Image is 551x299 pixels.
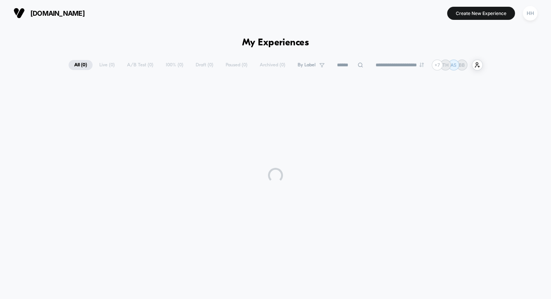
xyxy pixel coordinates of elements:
img: end [419,63,424,67]
img: Visually logo [13,7,25,19]
p: BB [459,62,465,68]
div: HH [523,6,538,21]
div: + 7 [432,60,443,70]
button: Create New Experience [447,7,515,20]
span: By Label [298,62,316,68]
button: [DOMAIN_NAME] [11,7,87,19]
span: All ( 0 ) [69,60,93,70]
h1: My Experiences [242,37,309,48]
p: AS [451,62,457,68]
button: HH [521,6,540,21]
span: [DOMAIN_NAME] [30,9,85,17]
p: TH [442,62,449,68]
